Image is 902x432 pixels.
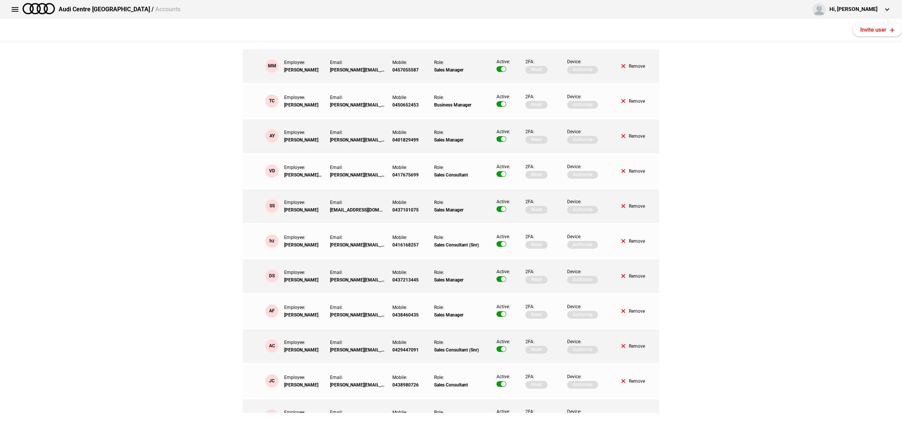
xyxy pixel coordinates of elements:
[567,171,598,179] button: Authorise
[392,374,407,381] div: Mobile:
[567,311,598,319] button: Authorise
[330,67,385,73] div: [PERSON_NAME][EMAIL_ADDRESS][PERSON_NAME][DOMAIN_NAME]
[621,169,645,173] button: Remove
[567,164,581,170] div: Device:
[330,374,343,381] div: Email:
[392,102,427,108] div: 0450652453
[392,269,407,276] div: Mobile:
[496,164,510,170] div: Active:
[525,94,534,100] div: 2FA:
[621,239,645,243] button: Remove
[525,311,548,319] button: Reset
[392,137,427,143] div: 0401829499
[525,339,534,345] div: 2FA:
[567,199,581,205] div: Device:
[392,67,427,73] div: 0457055587
[434,304,444,311] div: Role:
[434,382,489,388] div: Sales Consultant
[567,66,598,74] button: Authorise
[284,172,322,178] div: [PERSON_NAME] Del [PERSON_NAME]
[567,136,598,144] button: Authorise
[434,59,444,66] div: Role:
[567,346,598,354] button: Authorise
[392,94,407,101] div: Mobile:
[525,241,548,249] button: Reset
[525,409,534,415] div: 2FA:
[330,102,385,108] div: [PERSON_NAME][EMAIL_ADDRESS][PERSON_NAME][DOMAIN_NAME]
[434,242,489,248] div: Sales Consultant (Snr)
[434,67,489,73] div: Sales Manager
[434,199,444,206] div: Role:
[621,344,645,348] button: Remove
[434,207,489,213] div: Sales Manager
[434,129,444,136] div: Role:
[496,339,510,345] div: Active:
[525,346,548,354] button: Reset
[434,374,444,381] div: Role:
[434,277,489,283] div: Sales Manager
[284,137,322,143] div: [PERSON_NAME]
[525,101,548,109] button: Reset
[392,277,427,283] div: 0437213445
[392,129,407,136] div: Mobile:
[284,129,322,136] div: Employee:
[496,129,510,135] div: Active:
[330,409,343,416] div: Email:
[567,381,598,389] button: Authorise
[330,339,343,346] div: Email:
[567,304,581,310] div: Device:
[284,94,322,101] div: Employee:
[284,269,322,276] div: Employee:
[496,409,510,415] div: Active:
[284,312,322,318] div: [PERSON_NAME]
[567,241,598,249] button: Authorise
[621,274,645,278] button: Remove
[330,277,385,283] div: [PERSON_NAME][EMAIL_ADDRESS][PERSON_NAME][DOMAIN_NAME]
[567,409,581,415] div: Device:
[284,199,322,206] div: Employee:
[621,204,645,208] button: Remove
[330,304,343,311] div: Email:
[434,164,444,171] div: Role:
[434,409,444,416] div: Role:
[434,339,444,346] div: Role:
[621,64,645,68] button: Remove
[392,242,427,248] div: 0416168257
[496,304,510,310] div: Active:
[392,234,407,241] div: Mobile:
[284,382,322,388] div: [PERSON_NAME]
[621,379,645,383] button: Remove
[567,94,581,100] div: Device:
[284,409,322,416] div: Employee:
[434,172,489,178] div: Sales Consultant
[330,199,343,206] div: Email:
[434,94,444,101] div: Role:
[59,5,180,14] div: Audi Centre [GEOGRAPHIC_DATA] /
[496,94,510,100] div: Active:
[392,199,407,206] div: Mobile:
[567,206,598,214] button: Authorise
[284,234,322,241] div: Employee:
[621,309,645,313] button: Remove
[525,234,534,240] div: 2FA:
[567,234,581,240] div: Device:
[330,59,343,66] div: Email:
[155,6,180,13] span: Accounts
[330,234,343,241] div: Email:
[567,269,581,275] div: Device:
[525,171,548,179] button: Reset
[284,242,322,248] div: [PERSON_NAME]
[392,172,427,178] div: 0417675699
[525,66,548,74] button: Reset
[284,164,322,171] div: Employee:
[525,129,534,135] div: 2FA:
[330,347,385,353] div: [PERSON_NAME][EMAIL_ADDRESS][PERSON_NAME][DOMAIN_NAME]
[496,234,510,240] div: Active:
[330,137,385,143] div: [PERSON_NAME][EMAIL_ADDRESS][PERSON_NAME][DOMAIN_NAME]
[23,3,55,14] img: audi.png
[284,304,322,311] div: Employee:
[621,99,645,103] button: Remove
[392,304,407,311] div: Mobile:
[525,136,548,144] button: Reset
[567,59,581,65] div: Device:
